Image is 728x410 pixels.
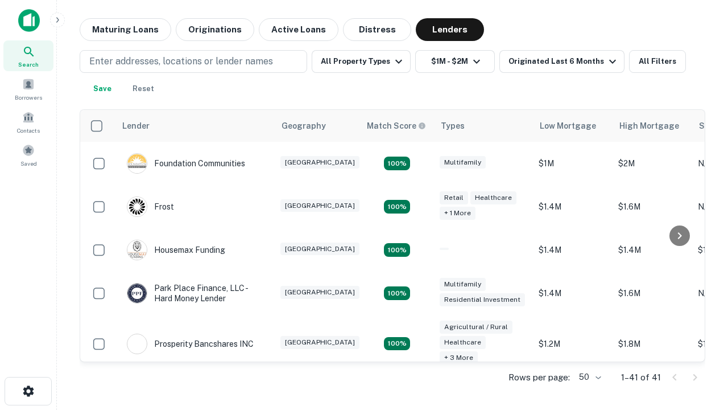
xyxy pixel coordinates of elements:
[619,119,679,133] div: High Mortgage
[367,120,424,132] h6: Match Score
[127,283,263,304] div: Park Place Finance, LLC - Hard Money Lender
[434,110,533,142] th: Types
[15,93,42,102] span: Borrowers
[84,77,121,100] button: Save your search to get updates of matches that match your search criteria.
[20,159,37,168] span: Saved
[18,60,39,69] span: Search
[275,110,360,142] th: Geography
[3,106,53,137] a: Contacts
[280,336,359,349] div: [GEOGRAPHIC_DATA]
[360,110,434,142] th: Capitalize uses an advanced AI algorithm to match your search with the best lender. The match sco...
[259,18,338,41] button: Active Loans
[312,50,411,73] button: All Property Types
[125,77,162,100] button: Reset
[440,293,525,306] div: Residential Investment
[3,140,53,170] a: Saved
[127,240,147,260] img: picture
[508,371,570,384] p: Rows per page:
[440,278,486,291] div: Multifamily
[621,371,661,384] p: 1–41 of 41
[384,157,410,170] div: Matching Properties: 4, hasApolloMatch: undefined
[280,286,359,299] div: [GEOGRAPHIC_DATA]
[440,156,486,169] div: Multifamily
[613,272,692,315] td: $1.6M
[89,55,273,68] p: Enter addresses, locations or lender names
[127,153,245,174] div: Foundation Communities
[3,73,53,104] a: Borrowers
[280,243,359,256] div: [GEOGRAPHIC_DATA]
[574,369,603,386] div: 50
[613,185,692,228] td: $1.6M
[384,243,410,257] div: Matching Properties: 4, hasApolloMatch: undefined
[127,334,254,354] div: Prosperity Bancshares INC
[613,315,692,372] td: $1.8M
[540,119,596,133] div: Low Mortgage
[613,110,692,142] th: High Mortgage
[127,154,147,173] img: picture
[499,50,624,73] button: Originated Last 6 Months
[440,207,475,220] div: + 1 more
[533,142,613,185] td: $1M
[613,142,692,185] td: $2M
[533,272,613,315] td: $1.4M
[671,282,728,337] iframe: Chat Widget
[280,156,359,169] div: [GEOGRAPHIC_DATA]
[384,337,410,351] div: Matching Properties: 7, hasApolloMatch: undefined
[176,18,254,41] button: Originations
[384,286,410,300] div: Matching Properties: 4, hasApolloMatch: undefined
[280,199,359,212] div: [GEOGRAPHIC_DATA]
[127,240,225,260] div: Housemax Funding
[367,120,426,132] div: Capitalize uses an advanced AI algorithm to match your search with the best lender. The match sco...
[470,191,516,204] div: Healthcare
[440,321,512,334] div: Agricultural / Rural
[629,50,686,73] button: All Filters
[441,119,465,133] div: Types
[533,228,613,272] td: $1.4M
[127,284,147,303] img: picture
[440,336,486,349] div: Healthcare
[533,110,613,142] th: Low Mortgage
[508,55,619,68] div: Originated Last 6 Months
[17,126,40,135] span: Contacts
[415,50,495,73] button: $1M - $2M
[533,315,613,372] td: $1.2M
[18,9,40,32] img: capitalize-icon.png
[115,110,275,142] th: Lender
[80,18,171,41] button: Maturing Loans
[122,119,150,133] div: Lender
[613,228,692,272] td: $1.4M
[343,18,411,41] button: Distress
[440,191,468,204] div: Retail
[384,200,410,214] div: Matching Properties: 4, hasApolloMatch: undefined
[80,50,307,73] button: Enter addresses, locations or lender names
[416,18,484,41] button: Lenders
[440,351,478,364] div: + 3 more
[127,197,147,216] img: picture
[282,119,326,133] div: Geography
[127,334,147,354] img: picture
[533,185,613,228] td: $1.4M
[127,196,174,217] div: Frost
[3,40,53,71] a: Search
